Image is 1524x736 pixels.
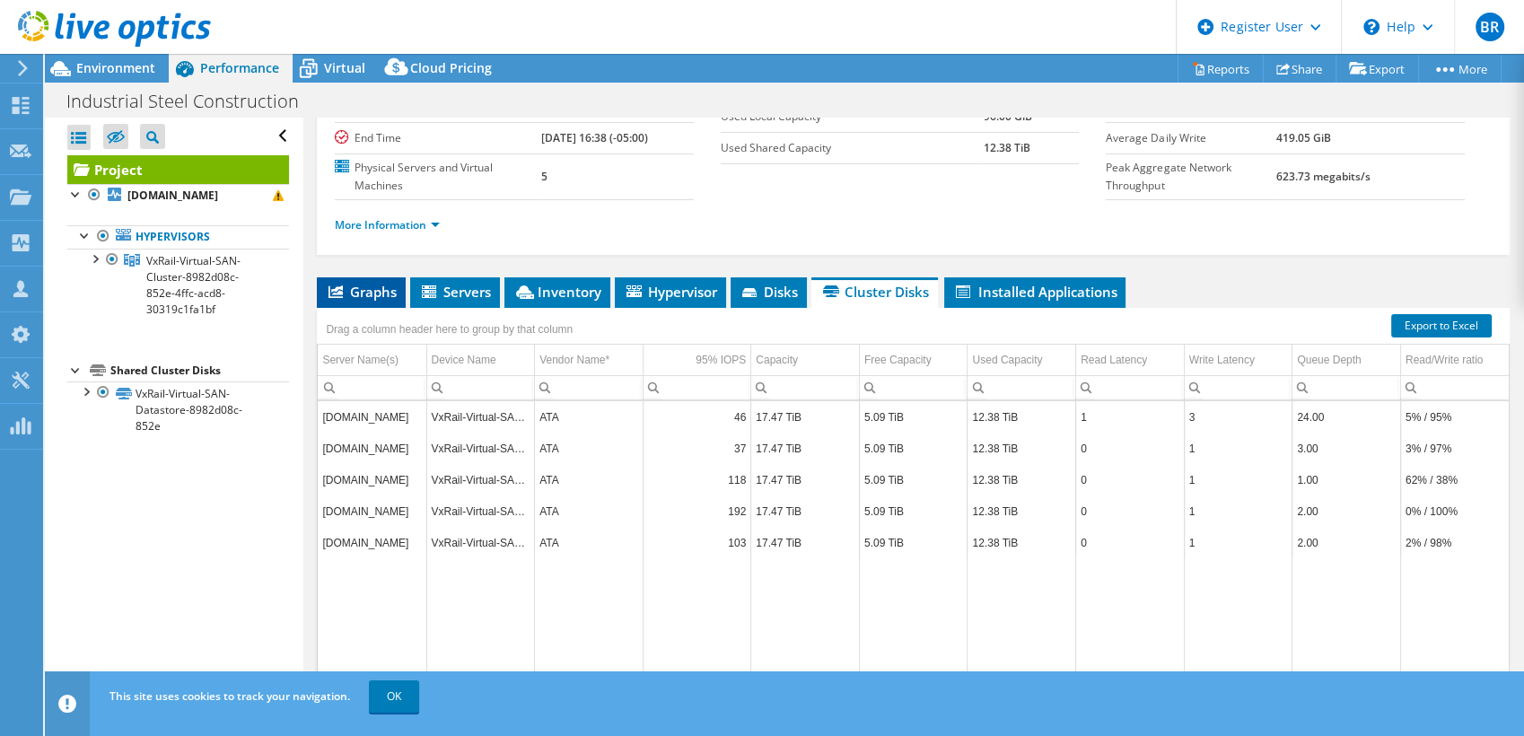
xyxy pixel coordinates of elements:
label: Average Daily Write [1106,129,1275,147]
div: 95% IOPS [696,349,746,371]
b: 5 [540,169,547,184]
span: Virtual [324,59,365,76]
td: Column Read/Write ratio, Value 2% / 98% [1400,527,1509,558]
td: Column Vendor Name*, Value ATA [535,464,644,495]
label: End Time [335,129,540,147]
a: Export to Excel [1391,314,1492,337]
td: Column Vendor Name*, Value ATA [535,433,644,464]
td: Column Write Latency, Filter cell [1184,375,1292,399]
td: Read Latency Column [1076,345,1185,376]
td: Column Free Capacity, Value 5.09 TiB [859,464,968,495]
b: 623.73 megabits/s [1275,169,1370,184]
b: 96.00 GiB [984,109,1032,124]
td: Column Read Latency, Value 0 [1076,527,1185,558]
a: VxRail-Virtual-SAN-Cluster-8982d08c-852e-4ffc-acd8-30319c1fa1bf [67,249,289,320]
div: Data grid [317,308,1510,689]
td: Column Free Capacity, Value 5.09 TiB [859,401,968,433]
td: Column Used Capacity, Value 12.38 TiB [968,527,1076,558]
td: Column Used Capacity, Value 12.38 TiB [968,433,1076,464]
td: Column Read Latency, Value 1 [1076,401,1185,433]
td: Read/Write ratio Column [1400,345,1509,376]
td: Capacity Column [751,345,860,376]
span: Graphs [326,283,397,301]
span: Environment [76,59,155,76]
td: Free Capacity Column [859,345,968,376]
td: Column Write Latency, Value 1 [1184,495,1292,527]
td: Column 95% IOPS, Value 118 [643,464,751,495]
td: Column Vendor Name*, Filter cell [535,375,644,399]
a: [DOMAIN_NAME] [67,184,289,207]
div: Drag a column header here to group by that column [321,317,577,342]
a: Hypervisors [67,225,289,249]
td: Column 95% IOPS, Filter cell [643,375,751,399]
div: Write Latency [1189,349,1255,371]
div: Read Latency [1081,349,1147,371]
svg: \n [1363,19,1379,35]
a: More Information [335,217,440,232]
a: Reports [1178,55,1264,83]
td: Column Write Latency, Value 1 [1184,464,1292,495]
b: [DOMAIN_NAME] [127,188,218,203]
td: Column Read/Write ratio, Value 3% / 97% [1400,433,1509,464]
div: Queue Depth [1297,349,1361,371]
td: Write Latency Column [1184,345,1292,376]
td: Column Server Name(s), Value iscvxr-03.iscbridge.com [318,433,426,464]
a: OK [369,680,419,713]
td: Column Vendor Name*, Value ATA [535,495,644,527]
span: Inventory [513,283,601,301]
div: Server Name(s) [322,349,399,371]
td: Column Read/Write ratio, Value 5% / 95% [1400,401,1509,433]
span: Installed Applications [953,283,1117,301]
td: Column Read Latency, Filter cell [1076,375,1185,399]
td: Column Device Name, Value VxRail-Virtual-SAN-Datastore-8982d08c-852e [426,527,535,558]
span: Cluster Disks [820,283,929,301]
td: Column Capacity, Value 17.47 TiB [751,527,860,558]
h1: Industrial Steel Construction [58,92,327,111]
div: Free Capacity [864,349,932,371]
td: Column Free Capacity, Value 5.09 TiB [859,527,968,558]
label: Peak Aggregate Network Throughput [1106,159,1275,195]
td: Column Capacity, Value 17.47 TiB [751,464,860,495]
td: 95% IOPS Column [643,345,751,376]
td: Column Device Name, Filter cell [426,375,535,399]
span: Disks [740,283,798,301]
b: 419.05 GiB [1275,130,1330,145]
td: Column Free Capacity, Value 5.09 TiB [859,433,968,464]
td: Queue Depth Column [1292,345,1401,376]
b: 12.38 TiB [984,140,1030,155]
span: This site uses cookies to track your navigation. [109,688,350,704]
td: Column Device Name, Value VxRail-Virtual-SAN-Datastore-8982d08c-852e [426,433,535,464]
label: Used Shared Capacity [721,139,984,157]
td: Column Server Name(s), Value iscvxr-01.iscbridge.com [318,464,426,495]
a: More [1418,55,1502,83]
span: VxRail-Virtual-SAN-Cluster-8982d08c-852e-4ffc-acd8-30319c1fa1bf [146,253,241,317]
td: Column Used Capacity, Filter cell [968,375,1076,399]
td: Column Used Capacity, Value 12.38 TiB [968,464,1076,495]
td: Device Name Column [426,345,535,376]
td: Column Queue Depth, Value 2.00 [1292,527,1401,558]
div: Capacity [756,349,798,371]
td: Column Read Latency, Value 0 [1076,495,1185,527]
td: Column Used Capacity, Value 12.38 TiB [968,401,1076,433]
span: Cloud Pricing [410,59,492,76]
td: Column Read Latency, Value 0 [1076,433,1185,464]
td: Column Capacity, Value 17.47 TiB [751,495,860,527]
td: Server Name(s) Column [318,345,426,376]
a: Share [1263,55,1336,83]
span: Hypervisor [624,283,717,301]
b: [DATE] 16:38 (-05:00) [540,130,647,145]
td: Column Vendor Name*, Value ATA [535,527,644,558]
td: Column Queue Depth, Value 3.00 [1292,433,1401,464]
td: Column 95% IOPS, Value 103 [643,527,751,558]
td: Column Queue Depth, Value 1.00 [1292,464,1401,495]
td: Column Device Name, Value VxRail-Virtual-SAN-Datastore-8982d08c-852e [426,401,535,433]
td: Column Vendor Name*, Value ATA [535,401,644,433]
td: Column Server Name(s), Value iscvxr-04.iscbridge.com [318,401,426,433]
td: Column Server Name(s), Value iscvxr-05.iscbridge.com [318,495,426,527]
td: Column Device Name, Value VxRail-Virtual-SAN-Datastore-8982d08c-852e [426,495,535,527]
td: Column Read/Write ratio, Value 0% / 100% [1400,495,1509,527]
td: Column 95% IOPS, Value 37 [643,433,751,464]
span: Servers [419,283,491,301]
td: Column Free Capacity, Filter cell [859,375,968,399]
td: Column Read/Write ratio, Filter cell [1400,375,1509,399]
